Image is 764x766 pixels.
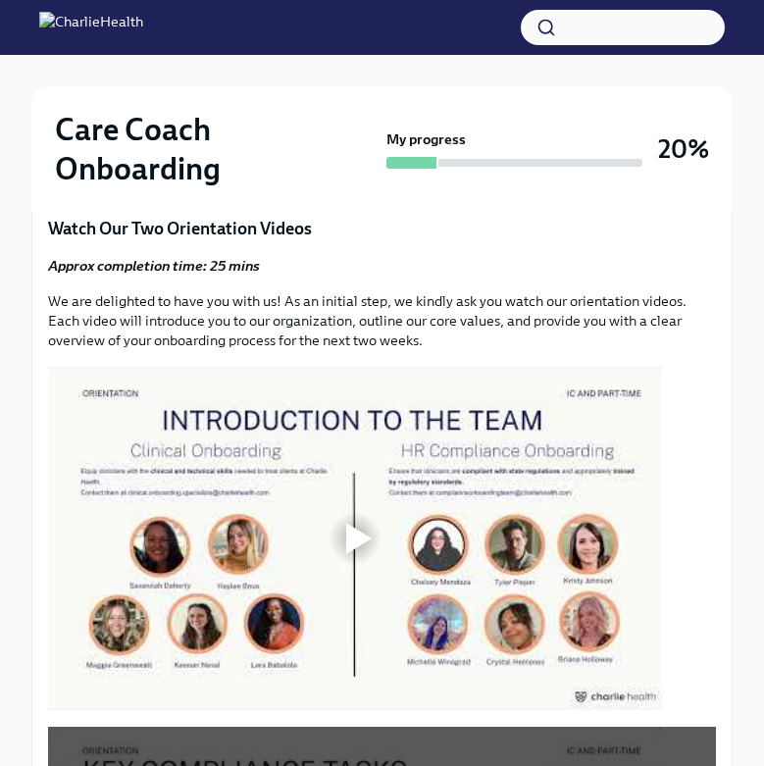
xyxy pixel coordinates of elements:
[386,129,466,149] strong: My progress
[48,217,716,240] p: Watch Our Two Orientation Videos
[39,12,143,43] img: CharlieHealth
[658,131,709,167] h3: 20%
[48,291,716,350] p: We are delighted to have you with us! As an initial step, we kindly ask you watch our orientation...
[55,110,379,188] h2: Care Coach Onboarding
[48,257,260,275] strong: Approx completion time: 25 mins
